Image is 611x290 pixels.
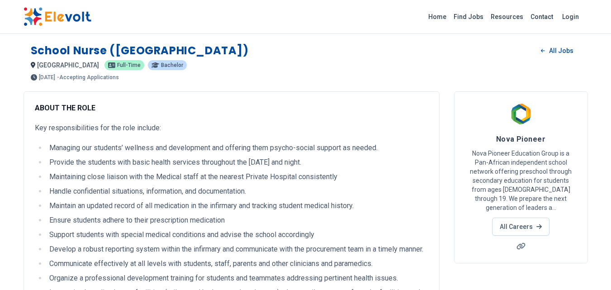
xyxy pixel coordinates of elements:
[465,149,577,212] p: Nova Pioneer Education Group is a Pan-African independent school network offering preschool throu...
[47,215,428,226] li: Ensure students adhere to their prescription medication
[487,10,527,24] a: Resources
[57,75,119,80] p: - Accepting Applications
[510,103,532,125] img: Nova Pioneer
[47,273,428,284] li: Organize a professional development training for students and teammates addressing pertinent heal...
[47,186,428,197] li: Handle confidential situations, information, and documentation.
[492,218,549,236] a: All Careers
[24,7,91,26] img: Elevolt
[31,43,249,58] h1: School Nurse ([GEOGRAPHIC_DATA])
[425,10,450,24] a: Home
[527,10,557,24] a: Contact
[47,258,428,269] li: Communicate effectively at all levels with students, staff, parents and other clinicians and para...
[161,62,183,68] span: Bachelor
[117,62,141,68] span: Full-time
[557,8,584,26] a: Login
[47,157,428,168] li: Provide the students with basic health services throughout the [DATE] and night.
[47,244,428,255] li: Develop a robust reporting system within the infirmary and communicate with the procurement team ...
[35,104,95,112] strong: ABOUT THE ROLE
[534,44,580,57] a: All Jobs
[35,123,428,133] p: Key responsibilities for the role include:
[47,171,428,182] li: Maintaining close liaison with the Medical staff at the nearest Private Hospital consistently
[496,135,545,143] span: Nova Pioneer
[37,62,99,69] span: [GEOGRAPHIC_DATA]
[47,143,428,153] li: Managing our students’ wellness and development and offering them psycho-social support as needed.
[47,200,428,211] li: Maintain an updated record of all medication in the infirmary and tracking student medical history.
[47,229,428,240] li: Support students with special medical conditions and advise the school accordingly
[39,75,55,80] span: [DATE]
[450,10,487,24] a: Find Jobs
